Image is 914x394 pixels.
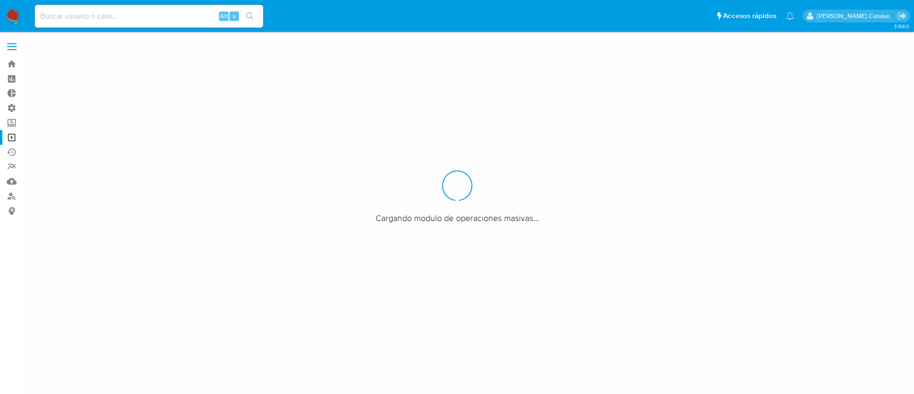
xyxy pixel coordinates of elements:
[35,10,263,22] input: Buscar usuario o caso...
[240,10,259,23] button: search-icon
[786,12,794,20] a: Notificaciones
[220,11,228,20] span: Alt
[376,212,539,223] span: Cargando modulo de operaciones masivas...
[233,11,236,20] span: s
[897,11,907,21] a: Salir
[723,11,776,21] span: Accesos rápidos
[817,11,894,20] p: rociodaniela.benavidescatalan@mercadolibre.cl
